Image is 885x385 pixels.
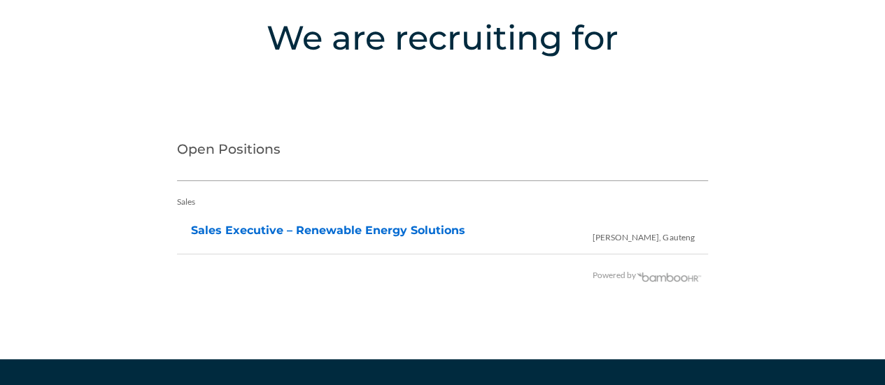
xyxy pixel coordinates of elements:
a: Sales Executive – Renewable Energy Solutions [191,224,465,237]
h2: Open Positions [177,125,709,181]
div: Sales [177,188,709,216]
h4: We are recruiting for [63,13,822,62]
img: BambooHR - HR software [636,270,702,282]
span: [PERSON_NAME], Gauteng [593,217,694,252]
div: Powered by [177,261,702,289]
